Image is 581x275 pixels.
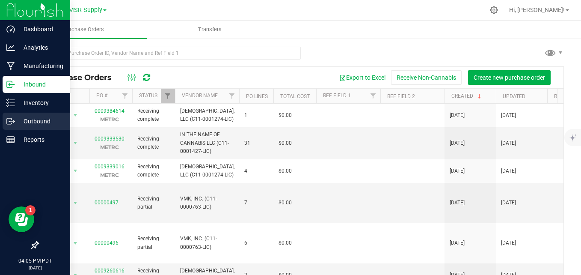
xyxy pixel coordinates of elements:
[137,235,170,251] span: Receiving partial
[489,6,499,14] div: Manage settings
[279,139,292,147] span: $0.00
[44,73,120,82] span: Purchase Orders
[450,111,465,120] span: [DATE]
[95,240,119,246] a: 00000496
[95,171,124,179] p: METRC
[95,268,124,274] a: 0009260616
[4,265,66,271] p: [DATE]
[501,199,516,207] span: [DATE]
[68,6,102,14] span: MSR Supply
[182,93,218,99] a: Vendor Name
[244,167,268,175] span: 4
[450,199,465,207] span: [DATE]
[501,139,516,147] span: [DATE]
[387,93,415,99] a: Ref Field 2
[180,235,234,251] span: VMK, INC. (C11-0000763-LIC)
[137,135,170,151] span: Receiving complete
[6,99,15,107] inline-svg: Inventory
[391,70,462,85] button: Receive Non-Cannabis
[187,26,233,33] span: Transfers
[244,139,268,147] span: 31
[15,24,66,34] p: Dashboard
[246,93,268,99] a: PO Lines
[52,26,116,33] span: Purchase Orders
[279,111,292,120] span: $0.00
[6,117,15,126] inline-svg: Outbound
[95,143,124,151] p: METRC
[180,131,234,155] span: IN THE NAME OF CANNABIS LLC (C11-0001427-LIC)
[95,108,124,114] a: 0009384614
[15,61,66,71] p: Manufacturing
[21,21,147,39] a: Purchase Orders
[450,167,465,175] span: [DATE]
[450,139,465,147] span: [DATE]
[70,109,81,121] span: select
[118,89,132,103] a: Filter
[15,135,66,145] p: Reports
[15,98,66,108] p: Inventory
[474,74,545,81] span: Create new purchase order
[323,93,351,99] a: Ref Field 1
[6,62,15,70] inline-svg: Manufacturing
[15,42,66,53] p: Analytics
[468,70,551,85] button: Create new purchase order
[137,163,170,179] span: Receiving complete
[95,200,119,206] a: 00000497
[6,80,15,89] inline-svg: Inbound
[244,199,268,207] span: 7
[70,165,81,177] span: select
[95,136,124,142] a: 0009333530
[180,195,234,211] span: VMK, INC. (C11-0000763-LIC)
[244,239,268,247] span: 6
[279,199,292,207] span: $0.00
[334,70,391,85] button: Export to Excel
[15,79,66,90] p: Inbound
[96,93,107,99] a: PO #
[139,93,157,99] a: Status
[225,89,239,103] a: Filter
[95,115,124,123] p: METRC
[244,111,268,120] span: 1
[6,25,15,33] inline-svg: Dashboard
[509,6,565,13] span: Hi, [PERSON_NAME]!
[147,21,273,39] a: Transfers
[70,237,81,249] span: select
[6,135,15,144] inline-svg: Reports
[366,89,380,103] a: Filter
[25,205,36,215] iframe: Resource center unread badge
[280,93,310,99] a: Total Cost
[279,167,292,175] span: $0.00
[180,163,234,179] span: [DEMOGRAPHIC_DATA], LLC (C11-0001274-LIC)
[137,195,170,211] span: Receiving partial
[95,164,124,170] a: 0009339016
[38,47,301,60] input: Search Purchase Order ID, Vendor Name and Ref Field 1
[503,93,525,99] a: Updated
[137,107,170,123] span: Receiving complete
[451,93,483,99] a: Created
[180,107,234,123] span: [DEMOGRAPHIC_DATA], LLC (C11-0001274-LIC)
[161,89,175,103] a: Filter
[70,197,81,209] span: select
[501,239,516,247] span: [DATE]
[4,257,66,265] p: 04:05 PM PDT
[450,239,465,247] span: [DATE]
[9,206,34,232] iframe: Resource center
[501,167,516,175] span: [DATE]
[279,239,292,247] span: $0.00
[501,111,516,120] span: [DATE]
[70,137,81,149] span: select
[6,43,15,52] inline-svg: Analytics
[15,116,66,126] p: Outbound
